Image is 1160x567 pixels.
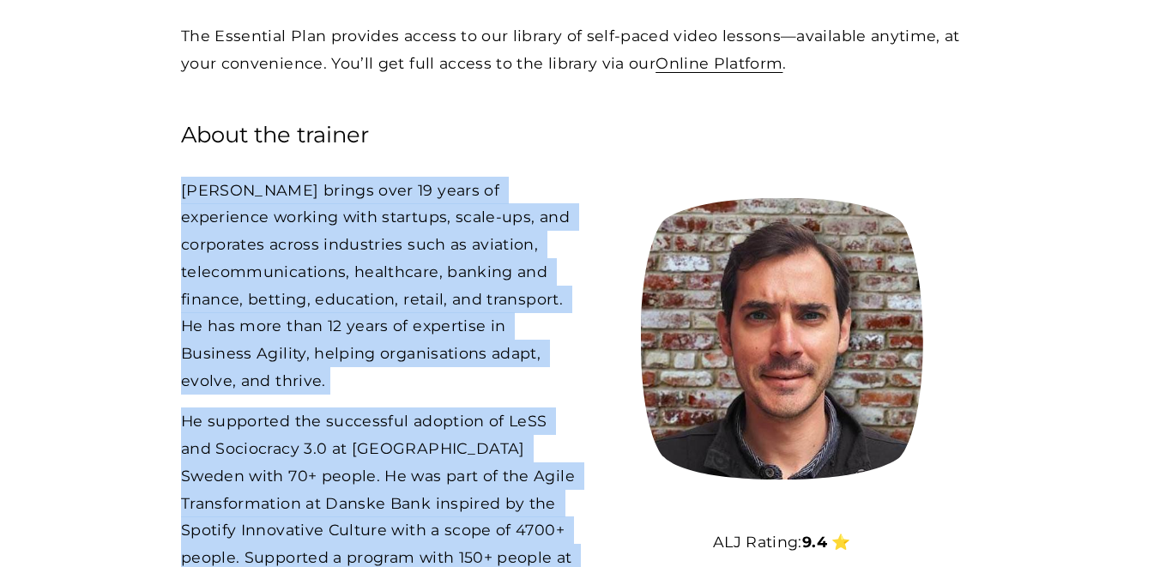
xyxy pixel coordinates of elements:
h4: About the trainer [181,119,576,149]
p: ALJ Rating: [674,528,889,556]
strong: 9.4 ⭐ [802,533,851,551]
a: Online Platform [656,54,782,72]
p: [PERSON_NAME] brings over 19 years of experience working with startups, scale-ups, and corporates... [181,177,576,395]
p: The Essential Plan provides access to our library of self-paced video lessons—available anytime, ... [181,22,979,76]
